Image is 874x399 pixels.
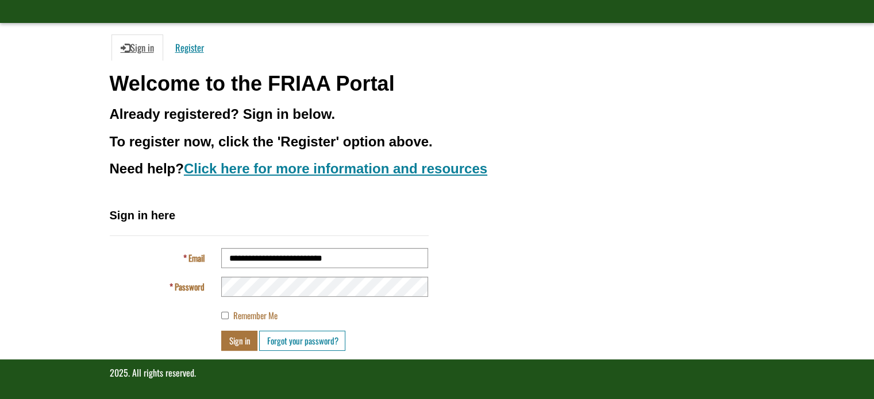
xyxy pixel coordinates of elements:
a: Click here for more information and resources [184,161,487,176]
a: Forgot your password? [259,331,345,351]
p: 2025 [110,366,765,379]
span: Remember Me [233,309,277,321]
a: Register [166,34,213,61]
a: Sign in [111,34,163,61]
button: Sign in [221,331,257,351]
span: . All rights reserved. [128,366,196,379]
span: Email [188,251,204,264]
span: Password [174,280,204,293]
input: Remember Me [221,312,229,319]
span: Sign in here [110,209,175,222]
h3: Need help? [110,161,765,176]
h3: Already registered? Sign in below. [110,107,765,122]
h3: To register now, click the 'Register' option above. [110,134,765,149]
h1: Welcome to the FRIAA Portal [110,72,765,95]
